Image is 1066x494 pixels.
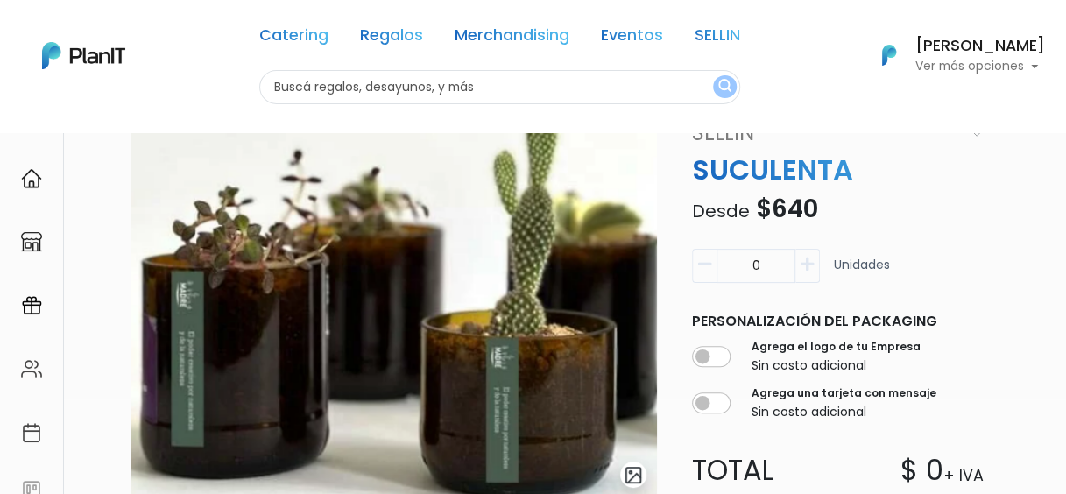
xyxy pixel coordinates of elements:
[455,28,569,49] a: Merchandising
[21,168,42,189] img: home-e721727adea9d79c4d83392d1f703f7f8bce08238fde08b1acbfd93340b81755.svg
[752,339,921,355] label: Agrega el logo de tu Empresa
[601,28,663,49] a: Eventos
[259,70,740,104] input: Buscá regalos, desayunos, y más
[900,449,943,491] p: $ 0
[752,403,936,421] p: Sin costo adicional
[21,295,42,316] img: campaigns-02234683943229c281be62815700db0a1741e53638e28bf9629b52c665b00959.svg
[681,149,994,191] p: SUCULENTA
[692,311,984,332] p: Personalización del packaging
[752,356,921,375] p: Sin costo adicional
[21,231,42,252] img: marketplace-4ceaa7011d94191e9ded77b95e3339b90024bf715f7c57f8cf31f2d8c509eaba.svg
[915,60,1045,73] p: Ver más opciones
[695,28,740,49] a: SELLIN
[859,32,1045,78] button: PlanIt Logo [PERSON_NAME] Ver más opciones
[718,79,731,95] img: search_button-432b6d5273f82d61273b3651a40e1bd1b912527efae98b1b7a1b2c0702e16a8d.svg
[259,28,328,49] a: Catering
[90,17,252,51] div: ¿Necesitás ayuda?
[360,28,423,49] a: Regalos
[692,199,750,223] span: Desde
[42,42,125,69] img: PlanIt Logo
[870,36,908,74] img: PlanIt Logo
[943,464,984,487] p: + IVA
[21,358,42,379] img: people-662611757002400ad9ed0e3c099ab2801c6687ba6c219adb57efc949bc21e19d.svg
[752,385,936,401] label: Agrega una tarjeta con mensaje
[21,422,42,443] img: calendar-87d922413cdce8b2cf7b7f5f62616a5cf9e4887200fb71536465627b3292af00.svg
[915,39,1045,54] h6: [PERSON_NAME]
[834,256,890,290] p: Unidades
[681,449,838,491] p: Total
[681,117,968,149] a: SELLIN
[756,192,818,226] span: $640
[624,465,644,485] img: gallery-light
